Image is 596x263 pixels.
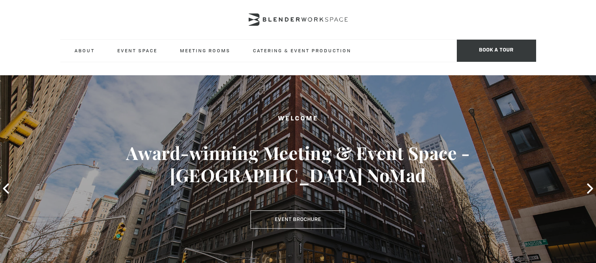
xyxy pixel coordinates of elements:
h2: Welcome [30,114,566,124]
span: Book a tour [457,40,536,62]
a: Event Brochure [251,210,345,229]
a: Event Space [111,40,164,61]
a: Catering & Event Production [247,40,358,61]
a: Meeting Rooms [174,40,237,61]
a: About [68,40,101,61]
h3: Award-winning Meeting & Event Space - [GEOGRAPHIC_DATA] NoMad [30,142,566,187]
